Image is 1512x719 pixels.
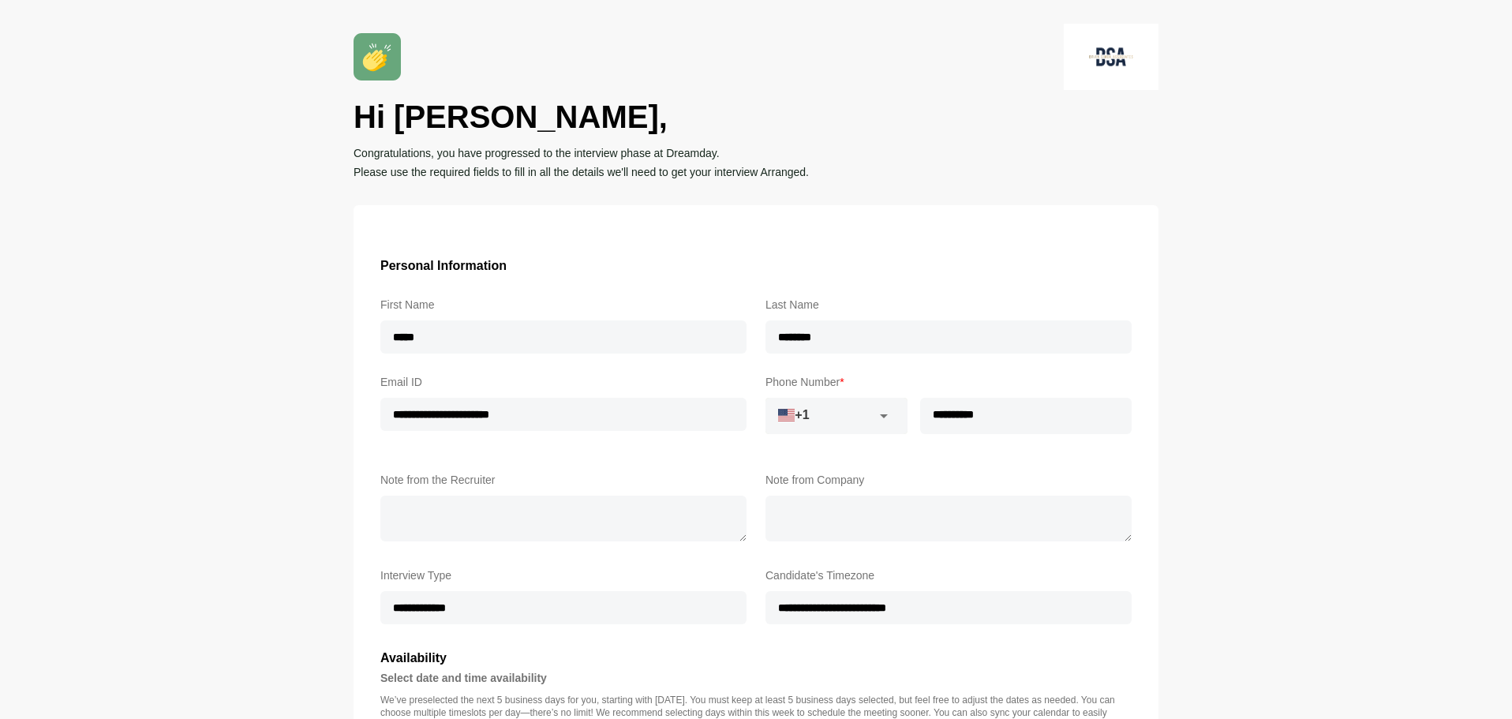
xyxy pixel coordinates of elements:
[380,668,1132,687] h4: Select date and time availability
[765,470,1132,489] label: Note from Company
[765,295,1132,314] label: Last Name
[354,96,1158,137] h1: Hi [PERSON_NAME],
[380,566,747,585] label: Interview Type
[380,295,747,314] label: First Name
[765,566,1132,585] label: Candidate's Timezone
[380,373,747,391] label: Email ID
[1064,24,1158,90] img: logo
[354,147,720,159] strong: Congratulations, you have progressed to the interview phase at Dreamday.
[380,256,1132,276] h3: Personal Information
[380,648,1132,668] h3: Availability
[765,373,1132,391] label: Phone Number
[354,163,1158,182] p: Please use the required fields to fill in all the details we'll need to get your interview Arranged.
[380,470,747,489] label: Note from the Recruiter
